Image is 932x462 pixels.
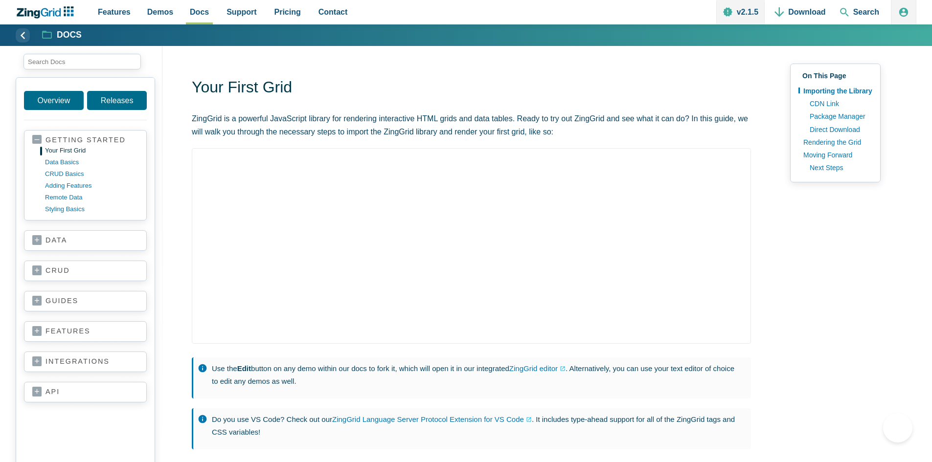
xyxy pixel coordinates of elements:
span: Support [227,5,256,19]
a: crud [32,266,138,276]
iframe: Toggle Customer Support [883,413,912,442]
strong: Edit [237,364,251,373]
h1: Your First Grid [192,77,751,99]
a: ZingGrid editor [509,362,566,375]
a: your first grid [45,145,138,156]
a: remote data [45,192,138,203]
a: features [32,327,138,336]
span: Docs [190,5,209,19]
a: Direct Download [805,123,872,136]
a: getting started [32,135,138,145]
a: Rendering the Grid [798,136,872,149]
span: Demos [147,5,173,19]
a: styling basics [45,203,138,215]
span: Contact [318,5,348,19]
a: data basics [45,156,138,168]
strong: Docs [57,31,82,40]
iframe: Demo loaded in iFrame [192,148,751,344]
a: Moving Forward [798,149,872,161]
a: ZingChart Logo. Click to return to the homepage [16,6,79,19]
a: ZingGrid Language Server Protocol Extension for VS Code [332,413,532,426]
a: data [32,236,138,245]
a: CRUD basics [45,168,138,180]
a: Next Steps [805,161,872,174]
a: integrations [32,357,138,367]
input: search input [23,54,141,69]
p: Do you use VS Code? Check out our . It includes type-ahead support for all of the ZingGrid tags a... [212,413,741,438]
a: api [32,387,138,397]
span: Features [98,5,131,19]
p: ZingGrid is a powerful JavaScript library for rendering interactive HTML grids and data tables. R... [192,112,751,138]
span: Pricing [274,5,301,19]
a: Package Manager [805,110,872,123]
a: adding features [45,180,138,192]
a: Overview [24,91,84,110]
p: Use the button on any demo within our docs to fork it, which will open it in our integrated . Alt... [212,362,741,387]
a: Docs [43,29,82,41]
a: CDN Link [805,97,872,110]
a: Releases [87,91,147,110]
a: Importing the Library [798,85,872,97]
a: guides [32,296,138,306]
